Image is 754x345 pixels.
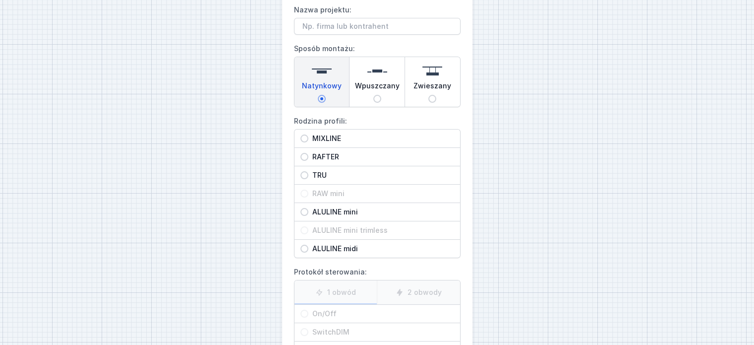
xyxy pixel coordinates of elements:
span: Natynkowy [302,81,342,95]
input: TRU [300,171,308,179]
input: Wpuszczany [373,95,381,103]
span: Zwieszany [413,81,451,95]
span: MIXLINE [308,134,454,143]
span: TRU [308,170,454,180]
input: ALULINE midi [300,245,308,253]
input: Nazwa projektu: [294,18,461,35]
input: Natynkowy [318,95,326,103]
img: recessed.svg [367,61,387,81]
span: Wpuszczany [355,81,400,95]
input: ALULINE mini [300,208,308,216]
img: suspended.svg [422,61,442,81]
label: Rodzina profili: [294,113,461,258]
span: ALULINE midi [308,244,454,254]
input: Zwieszany [428,95,436,103]
span: RAFTER [308,152,454,162]
span: ALULINE mini [308,207,454,217]
input: MIXLINE [300,135,308,142]
img: surface.svg [312,61,332,81]
label: Nazwa projektu: [294,2,461,35]
input: RAFTER [300,153,308,161]
label: Sposób montażu: [294,41,461,107]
